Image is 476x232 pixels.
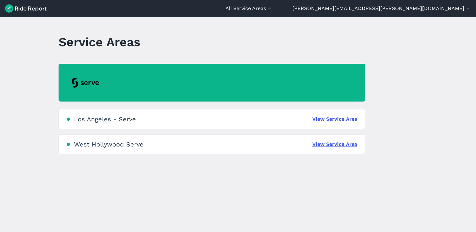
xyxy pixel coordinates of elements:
a: View Service Area [312,141,357,148]
div: Los Angeles - Serve [74,115,136,123]
img: Ride Report [5,4,47,13]
a: View Service Area [312,115,357,123]
h1: Service Areas [59,33,140,51]
button: [PERSON_NAME][EMAIL_ADDRESS][PERSON_NAME][DOMAIN_NAME] [292,5,471,12]
img: Serve Robotics [66,74,105,91]
div: West Hollywood Serve [74,141,144,148]
button: All Service Areas [225,5,273,12]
